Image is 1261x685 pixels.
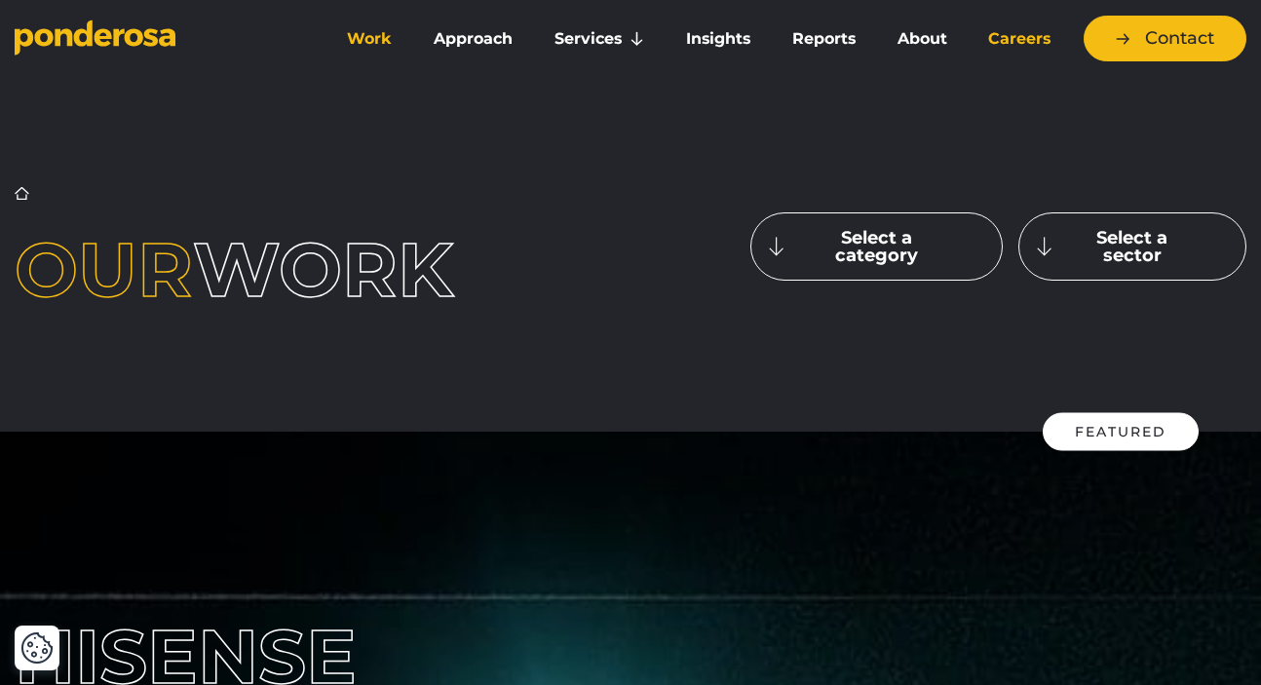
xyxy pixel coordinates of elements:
[15,19,301,58] a: Go to homepage
[20,631,54,665] img: Revisit consent button
[880,19,964,59] a: About
[775,19,872,59] a: Reports
[1043,413,1199,451] div: Featured
[972,19,1068,59] a: Careers
[15,232,511,307] h1: work
[15,186,29,201] a: Home
[750,212,1003,281] button: Select a category
[20,631,54,665] button: Cookie Settings
[669,19,767,59] a: Insights
[416,19,529,59] a: Approach
[1084,16,1246,61] a: Contact
[330,19,409,59] a: Work
[537,19,661,59] a: Services
[15,223,193,315] span: Our
[1018,212,1246,281] button: Select a sector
